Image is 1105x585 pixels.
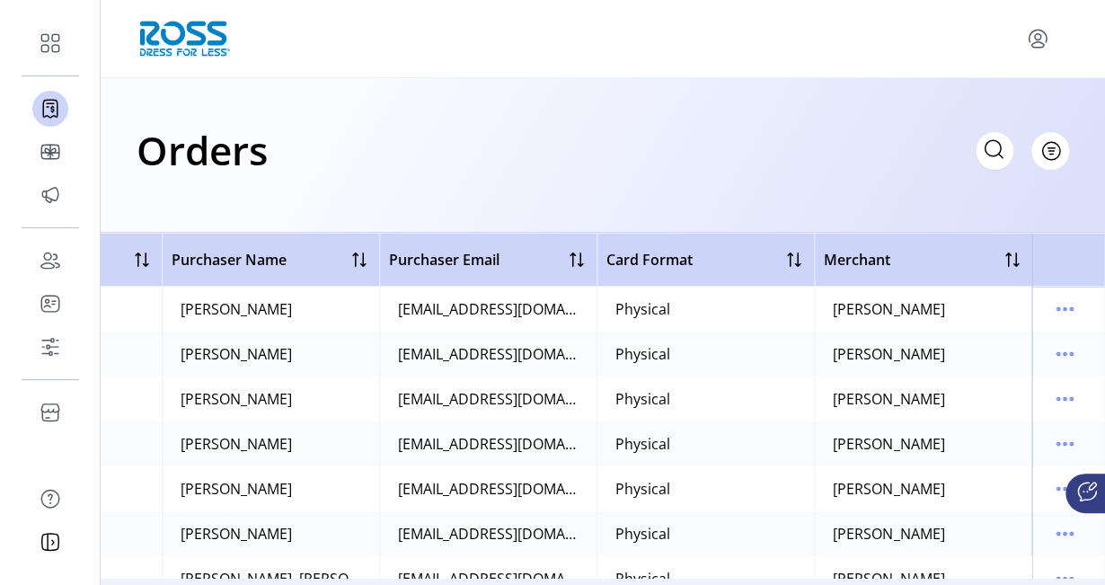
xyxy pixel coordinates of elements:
[606,249,693,270] span: Card Format
[137,119,268,182] h1: Orders
[389,249,499,270] span: Purchaser Email
[181,388,292,410] div: [PERSON_NAME]
[824,249,890,270] span: Merchant
[1050,519,1079,548] button: menu
[833,478,944,500] div: [PERSON_NAME]
[398,523,579,545] div: [EMAIL_ADDRESS][DOMAIN_NAME]
[1050,295,1079,324] button: menu
[398,343,579,365] div: [EMAIL_ADDRESS][DOMAIN_NAME]
[398,433,579,455] div: [EMAIL_ADDRESS][DOMAIN_NAME]
[398,298,579,320] div: [EMAIL_ADDRESS][DOMAIN_NAME]
[833,523,944,545] div: [PERSON_NAME]
[1050,340,1079,368] button: menu
[1050,474,1079,503] button: menu
[615,478,670,500] div: Physical
[833,343,944,365] div: [PERSON_NAME]
[137,17,234,60] img: logo
[615,388,670,410] div: Physical
[1050,430,1079,458] button: menu
[181,478,292,500] div: [PERSON_NAME]
[181,523,292,545] div: [PERSON_NAME]
[615,523,670,545] div: Physical
[833,298,944,320] div: [PERSON_NAME]
[181,298,292,320] div: [PERSON_NAME]
[1031,132,1069,170] button: Filter Button
[615,433,670,455] div: Physical
[615,298,670,320] div: Physical
[181,343,292,365] div: [PERSON_NAME]
[398,478,579,500] div: [EMAIL_ADDRESS][DOMAIN_NAME]
[1050,385,1079,413] button: menu
[172,249,287,270] span: Purchaser Name
[1023,24,1052,53] button: menu
[398,388,579,410] div: [EMAIL_ADDRESS][DOMAIN_NAME]
[181,433,292,455] div: [PERSON_NAME]
[833,433,944,455] div: [PERSON_NAME]
[833,388,944,410] div: [PERSON_NAME]
[615,343,670,365] div: Physical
